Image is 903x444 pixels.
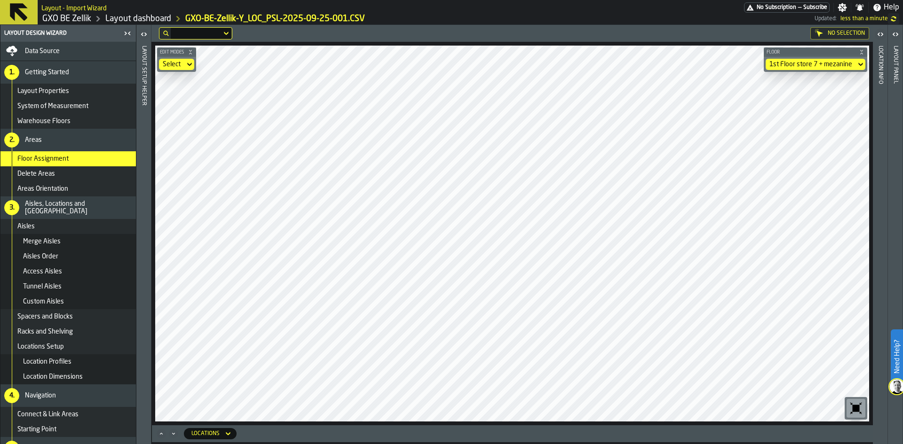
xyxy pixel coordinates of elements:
[163,31,169,36] div: hide filter
[17,426,56,433] span: Starting Point
[23,358,71,366] span: Location Profiles
[17,185,68,193] span: Areas Orientation
[17,343,64,351] span: Locations Setup
[157,47,196,57] button: button-
[757,4,796,11] span: No Subscription
[17,170,55,178] span: Delete Areas
[0,324,136,339] li: menu Racks and Shelving
[17,117,71,125] span: Warehouse Floors
[168,429,179,438] button: Minimize
[105,14,171,24] a: link-to-/wh/i/5fa160b1-7992-442a-9057-4226e3d2ae6d/designer
[851,3,868,12] label: button-toggle-Notifications
[0,219,136,234] li: menu Aisles
[0,279,136,294] li: menu Tunnel Aisles
[25,136,42,144] span: Areas
[0,384,136,407] li: menu Navigation
[889,27,902,44] label: button-toggle-Open
[873,25,887,444] header: Location Info
[744,2,830,13] div: Menu Subscription
[765,50,857,55] span: Floor
[803,4,827,11] span: Subscribe
[25,200,132,215] span: Aisles, Locations and [GEOGRAPHIC_DATA]
[0,84,136,99] li: menu Layout Properties
[815,16,837,22] span: Updated:
[798,4,801,11] span: —
[892,330,902,383] label: Need Help?
[0,294,136,309] li: menu Custom Aisles
[0,42,136,61] li: menu Data Source
[4,132,19,148] div: 2.
[0,181,136,196] li: menu Areas Orientation
[2,30,121,37] div: Layout Design Wizard
[156,429,167,438] button: Maximize
[23,238,61,245] span: Merge Aisles
[163,61,181,68] div: DropdownMenuValue-none
[17,313,73,320] span: Spacers and Blocks
[0,354,136,369] li: menu Location Profiles
[0,151,136,166] li: menu Floor Assignment
[766,59,865,70] div: DropdownMenuValue-floor-caa8e4e621
[25,69,69,76] span: Getting Started
[23,373,83,381] span: Location Dimensions
[4,200,19,215] div: 3.
[23,298,64,305] span: Custom Aisles
[4,65,19,80] div: 1.
[4,388,19,403] div: 4.
[769,61,852,68] div: DropdownMenuValue-floor-caa8e4e621
[185,14,365,24] a: link-to-/wh/i/5fa160b1-7992-442a-9057-4226e3d2ae6d/import/layout/c2289acf-db0f-40b7-8b31-d8edf789...
[892,44,899,442] div: Layout panel
[0,61,136,84] li: menu Getting Started
[877,44,884,442] div: Location Info
[191,430,220,437] div: DropdownMenuValue-locations
[17,102,88,110] span: System of Measurement
[0,99,136,114] li: menu System of Measurement
[888,25,903,444] header: Layout panel
[874,27,887,44] label: button-toggle-Open
[845,397,867,420] div: button-toolbar-undefined
[0,407,136,422] li: menu Connect & Link Areas
[888,13,899,24] label: button-toggle-undefined
[0,196,136,219] li: menu Aisles, Locations and Bays
[869,2,903,13] label: button-toggle-Help
[159,59,194,70] div: DropdownMenuValue-none
[121,28,134,39] label: button-toggle-Close me
[17,328,73,335] span: Racks and Shelving
[141,44,147,442] div: Layout Setup Helper
[0,422,136,437] li: menu Starting Point
[0,309,136,324] li: menu Spacers and Blocks
[810,27,869,39] div: No Selection
[0,114,136,129] li: menu Warehouse Floors
[848,401,863,416] svg: Reset zoom and position
[17,411,79,418] span: Connect & Link Areas
[17,87,69,95] span: Layout Properties
[884,2,899,13] span: Help
[136,25,151,444] header: Layout Setup Helper
[137,27,150,44] label: button-toggle-Open
[17,223,35,230] span: Aisles
[0,369,136,384] li: menu Location Dimensions
[184,428,237,439] div: DropdownMenuValue-locations
[25,47,60,55] span: Data Source
[23,268,62,275] span: Access Aisles
[0,264,136,279] li: menu Access Aisles
[41,13,428,24] nav: Breadcrumb
[744,2,830,13] a: link-to-/wh/i/5fa160b1-7992-442a-9057-4226e3d2ae6d/pricing/
[23,253,58,260] span: Aisles Order
[41,3,107,12] h2: Sub Title
[764,47,867,57] button: button-
[834,3,851,12] label: button-toggle-Settings
[0,234,136,249] li: menu Merge Aisles
[25,392,56,399] span: Navigation
[0,339,136,354] li: menu Locations Setup
[17,155,69,163] span: Floor Assignment
[42,14,91,24] a: link-to-/wh/i/5fa160b1-7992-442a-9057-4226e3d2ae6d
[0,166,136,181] li: menu Delete Areas
[0,249,136,264] li: menu Aisles Order
[0,25,136,42] header: Layout Design Wizard
[158,50,186,55] span: Edit Modes
[0,129,136,151] li: menu Areas
[840,16,888,22] span: 13/10/2025, 12:56:26
[23,283,62,290] span: Tunnel Aisles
